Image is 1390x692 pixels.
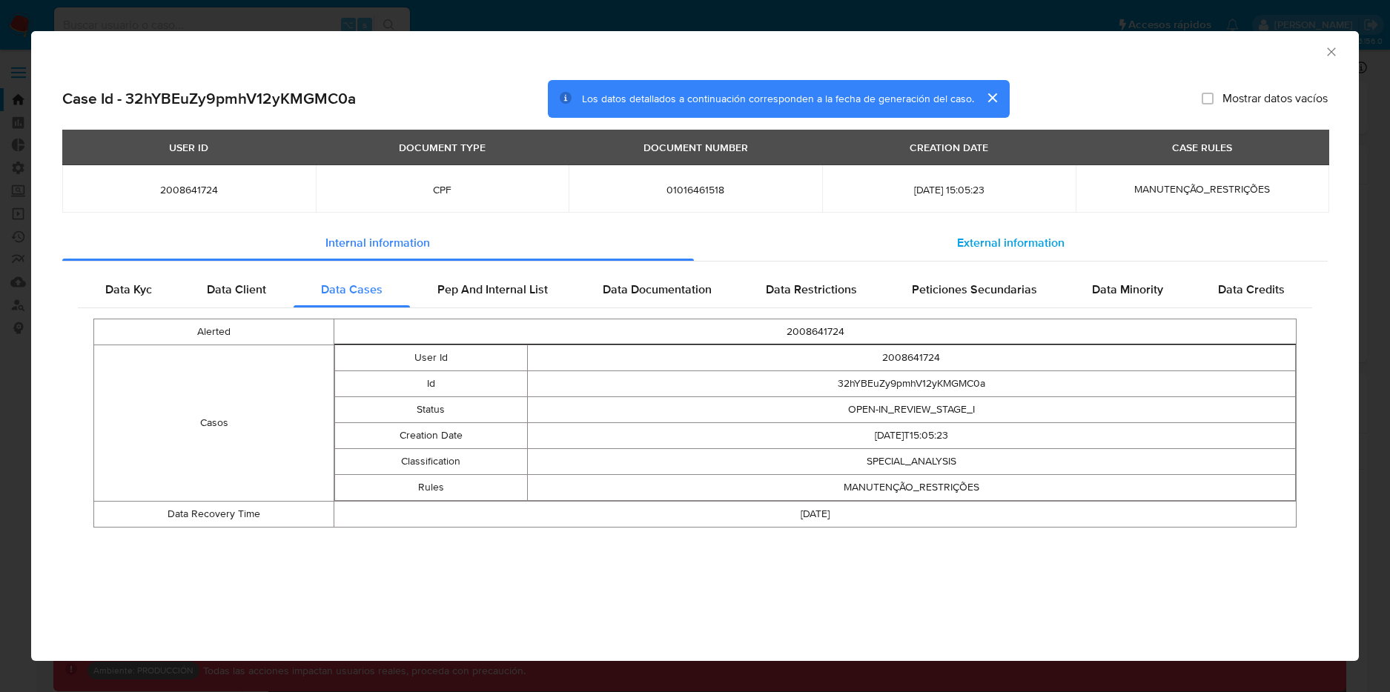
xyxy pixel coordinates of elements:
span: Data Cases [321,281,383,298]
span: [DATE] 15:05:23 [840,183,1058,196]
span: Pep And Internal List [437,281,548,298]
span: External information [957,234,1065,251]
td: Casos [94,345,334,502]
td: [DATE] [334,502,1297,528]
span: Data Kyc [105,281,152,298]
td: 2008641724 [527,345,1296,371]
div: CREATION DATE [901,135,997,160]
td: Creation Date [335,423,527,449]
td: 32hYBEuZy9pmhV12yKMGMC0a [527,371,1296,397]
span: Mostrar datos vacíos [1222,91,1328,106]
div: Detailed info [62,225,1328,261]
td: User Id [335,345,527,371]
div: Detailed internal info [78,272,1312,307]
div: CASE RULES [1163,135,1241,160]
td: Status [335,397,527,423]
td: MANUTENÇÃO_RESTRIÇÕES [527,475,1296,501]
span: Data Minority [1092,281,1163,298]
td: Classification [335,449,527,475]
td: OPEN-IN_REVIEW_STAGE_I [527,397,1296,423]
td: [DATE]T15:05:23 [527,423,1296,449]
span: Peticiones Secundarias [912,281,1037,298]
td: SPECIAL_ANALYSIS [527,449,1296,475]
span: MANUTENÇÃO_RESTRIÇÕES [1134,182,1270,196]
td: Rules [335,475,527,501]
h2: Case Id - 32hYBEuZy9pmhV12yKMGMC0a [62,89,356,108]
td: Alerted [94,319,334,345]
button: Cerrar ventana [1324,44,1337,58]
span: Data Credits [1218,281,1285,298]
span: Los datos detallados a continuación corresponden a la fecha de generación del caso. [582,91,974,106]
div: DOCUMENT NUMBER [635,135,757,160]
input: Mostrar datos vacíos [1202,93,1214,104]
span: Internal information [325,234,430,251]
button: cerrar [974,80,1010,116]
div: USER ID [160,135,217,160]
td: Data Recovery Time [94,502,334,528]
div: DOCUMENT TYPE [390,135,494,160]
span: Data Restrictions [766,281,857,298]
span: Data Documentation [603,281,712,298]
span: 2008641724 [80,183,298,196]
td: Id [335,371,527,397]
span: 01016461518 [586,183,804,196]
span: Data Client [207,281,266,298]
td: 2008641724 [334,319,1297,345]
span: CPF [334,183,552,196]
div: closure-recommendation-modal [31,31,1359,661]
